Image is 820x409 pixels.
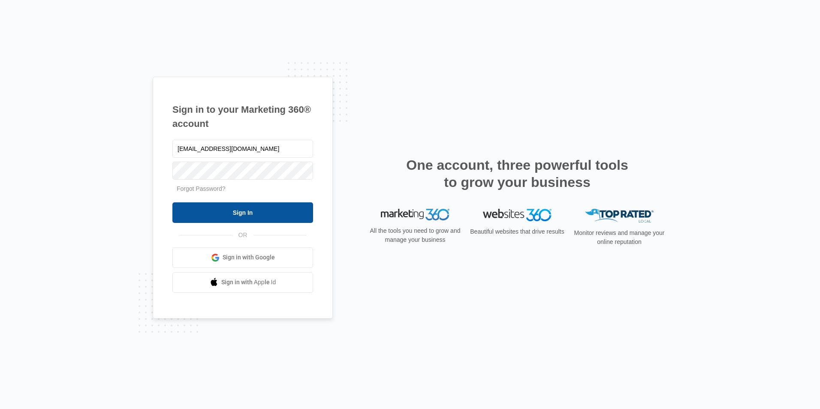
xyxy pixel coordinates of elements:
a: Sign in with Google [172,247,313,268]
span: OR [232,231,253,240]
img: Marketing 360 [381,209,449,221]
input: Sign In [172,202,313,223]
span: Sign in with Apple Id [221,278,276,287]
a: Sign in with Apple Id [172,272,313,293]
img: Top Rated Local [585,209,654,223]
img: Websites 360 [483,209,552,221]
a: Forgot Password? [177,185,226,192]
p: Beautiful websites that drive results [469,227,565,236]
span: Sign in with Google [223,253,275,262]
input: Email [172,140,313,158]
h1: Sign in to your Marketing 360® account [172,102,313,131]
p: Monitor reviews and manage your online reputation [571,229,667,247]
p: All the tools you need to grow and manage your business [367,226,463,244]
h2: One account, three powerful tools to grow your business [404,156,631,191]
